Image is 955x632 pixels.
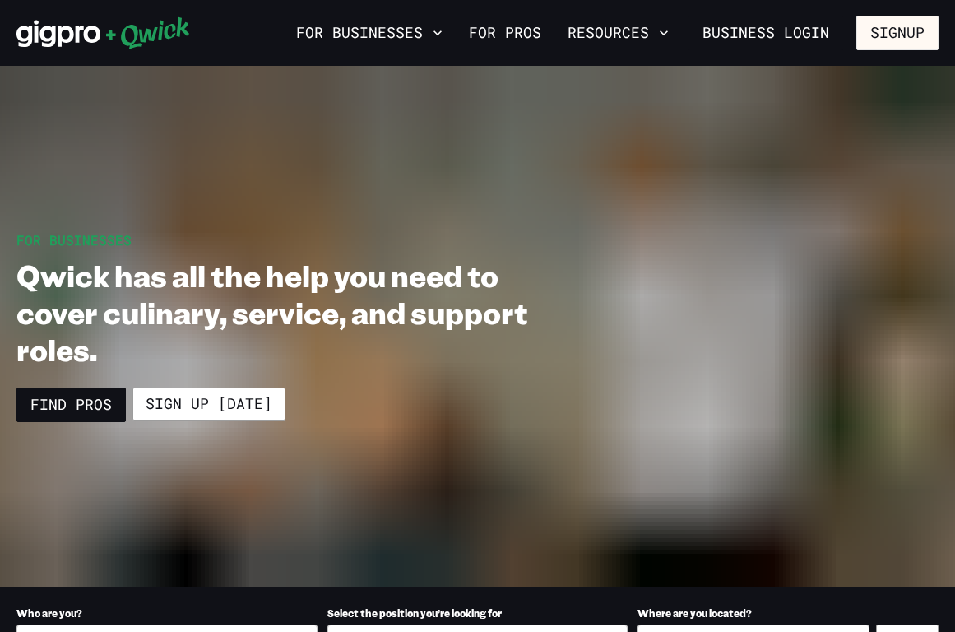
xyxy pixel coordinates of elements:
[688,16,843,50] a: Business Login
[16,231,132,249] span: For Businesses
[856,16,939,50] button: Signup
[16,257,570,368] h1: Qwick has all the help you need to cover culinary, service, and support roles.
[290,19,449,47] button: For Businesses
[462,19,548,47] a: For Pros
[16,606,82,620] span: Who are you?
[132,388,285,421] a: Sign up [DATE]
[637,606,752,620] span: Where are you located?
[16,388,126,422] a: Find Pros
[327,606,502,620] span: Select the position you’re looking for
[561,19,675,47] button: Resources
